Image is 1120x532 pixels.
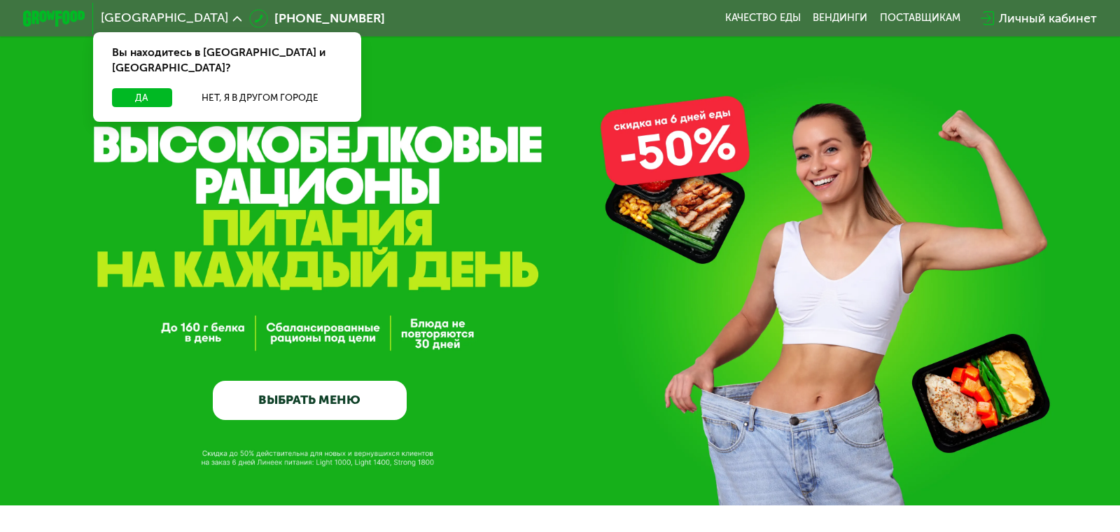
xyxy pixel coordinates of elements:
div: Личный кабинет [999,9,1097,28]
a: [PHONE_NUMBER] [249,9,385,28]
a: ВЫБРАТЬ МЕНЮ [213,381,407,420]
button: Да [112,88,172,107]
button: Нет, я в другом городе [178,88,342,107]
a: Вендинги [813,12,867,24]
span: [GEOGRAPHIC_DATA] [101,12,228,24]
a: Качество еды [725,12,801,24]
div: Вы находитесь в [GEOGRAPHIC_DATA] и [GEOGRAPHIC_DATA]? [93,32,360,88]
div: поставщикам [880,12,960,24]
